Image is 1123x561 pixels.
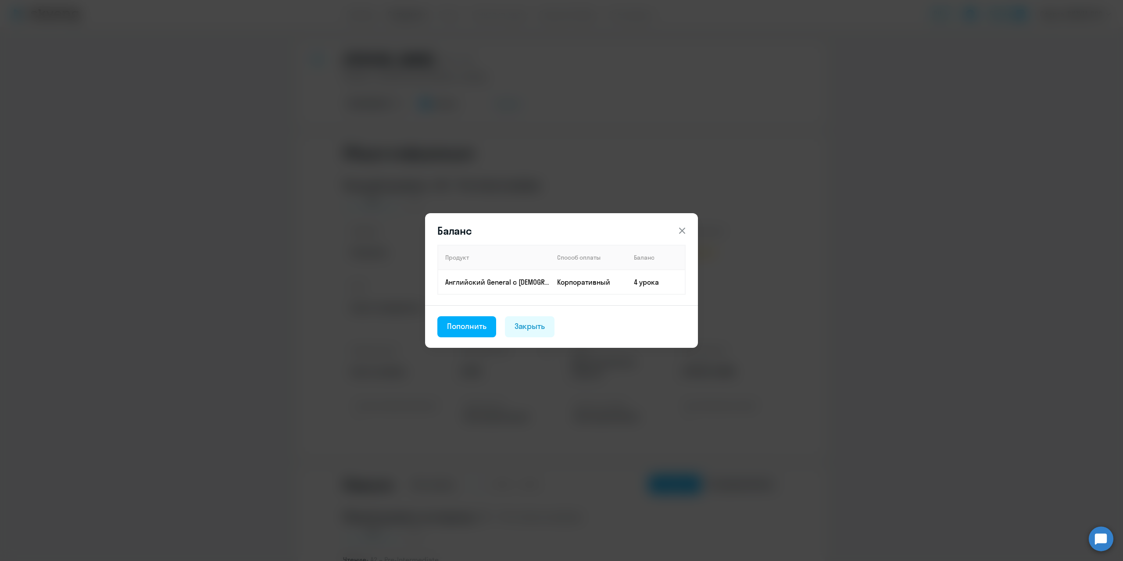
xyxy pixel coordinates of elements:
header: Баланс [425,224,698,238]
p: Английский General с [DEMOGRAPHIC_DATA] преподавателем [445,277,550,287]
th: Продукт [438,245,550,270]
td: Корпоративный [550,270,627,294]
th: Баланс [627,245,685,270]
button: Пополнить [437,316,496,337]
button: Закрыть [505,316,555,337]
th: Способ оплаты [550,245,627,270]
div: Закрыть [515,321,545,332]
div: Пополнить [447,321,486,332]
td: 4 урока [627,270,685,294]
